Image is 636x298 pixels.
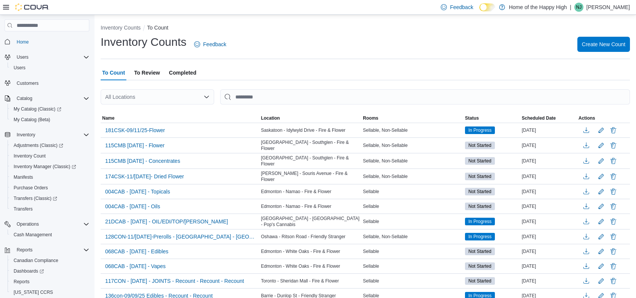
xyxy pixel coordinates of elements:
div: Sellable [361,276,463,286]
a: My Catalog (Beta) [11,115,53,124]
span: Transfers [11,204,89,214]
button: 068CAB - [DATE] - Vapes [102,261,169,272]
div: [DATE] [520,156,577,165]
span: Inventory Manager (Classic) [14,164,76,170]
button: Edit count details [597,216,606,227]
span: Actions [578,115,595,121]
button: Create New Count [577,37,630,52]
button: Reports [14,245,36,254]
p: Home of the Happy High [509,3,567,12]
span: Adjustments (Classic) [14,142,63,148]
div: [DATE] [520,141,577,150]
button: 115CMB [DATE] - Flower [102,140,168,151]
button: Canadian Compliance [8,255,92,266]
div: Sellable, Non-Sellable [361,172,463,181]
a: Inventory Manager (Classic) [8,161,92,172]
div: Sellable [361,202,463,211]
a: Adjustments (Classic) [11,141,66,150]
span: Feedback [450,3,473,11]
button: 174CSK-11/[DATE]- Dried Flower [102,171,187,182]
span: My Catalog (Classic) [14,106,61,112]
div: Nissy John [574,3,583,12]
span: 174CSK-11/[DATE]- Dried Flower [105,173,184,180]
span: My Catalog (Classic) [11,105,89,114]
button: Inventory [14,130,38,139]
div: Sellable [361,217,463,226]
a: Dashboards [11,267,47,276]
button: Users [14,53,31,62]
span: My Catalog (Beta) [14,117,50,123]
div: Sellable [361,187,463,196]
a: Reports [11,277,33,286]
div: Sellable [361,247,463,256]
span: Not Started [465,248,495,255]
a: Inventory Count [11,151,49,161]
div: [DATE] [520,202,577,211]
span: Oshawa - Ritson Road - Friendly Stranger [261,234,345,240]
button: Delete [609,276,618,286]
span: Inventory Manager (Classic) [11,162,89,171]
span: To Count [102,65,125,80]
span: Canadian Compliance [14,257,58,264]
button: Inventory [2,129,92,140]
span: [GEOGRAPHIC_DATA] - Southglen - Fire & Flower [261,139,360,151]
button: 004CAB - [DATE] - Oils [102,201,163,212]
span: Not Started [468,173,491,180]
input: This is a search bar. After typing your query, hit enter to filter the results lower in the page. [220,89,630,105]
button: Edit count details [597,275,606,287]
button: Operations [14,220,42,229]
img: Cova [15,3,49,11]
span: Scheduled Date [522,115,556,121]
span: 115CMB [DATE] - Concentrates [105,157,180,165]
a: Manifests [11,173,36,182]
a: Dashboards [8,266,92,276]
a: Customers [14,79,42,88]
span: Inventory Count [14,153,46,159]
span: Catalog [17,95,32,101]
a: Cash Management [11,230,55,239]
button: Manifests [8,172,92,183]
span: Operations [14,220,89,229]
span: Reports [14,279,30,285]
div: [DATE] [520,187,577,196]
div: [DATE] [520,247,577,256]
span: 115CMB [DATE] - Flower [105,142,165,149]
span: In Progress [465,126,495,134]
nav: An example of EuiBreadcrumbs [101,24,630,33]
button: Edit count details [597,171,606,182]
span: Feedback [203,41,226,48]
button: Edit count details [597,186,606,197]
span: Edmonton - White Oaks - Fire & Flower [261,248,340,254]
button: 115CMB [DATE] - Concentrates [102,155,183,167]
span: [PERSON_NAME] - Souris Avenue - Fire & Flower [261,170,360,183]
div: Sellable, Non-Sellable [361,232,463,241]
div: Sellable, Non-Sellable [361,126,463,135]
button: Delete [609,247,618,256]
span: Transfers (Classic) [11,194,89,203]
a: Purchase Orders [11,183,51,192]
span: Not Started [465,203,495,210]
button: 181CSK-09/11/25-Flower [102,125,168,136]
span: 117CON - [DATE] - JOINTS - Recount - Recount - Recount [105,277,244,285]
button: Scheduled Date [520,114,577,123]
button: 004CAB - [DATE] - Topicals [102,186,173,197]
button: Location [260,114,362,123]
button: Status [463,114,520,123]
button: To Count [147,25,168,31]
span: Not Started [468,188,491,195]
span: 068CAB - [DATE] - Vapes [105,262,166,270]
span: Transfers [14,206,33,212]
button: Edit count details [597,201,606,212]
span: In Progress [468,233,491,240]
span: Completed [169,65,196,80]
button: Catalog [14,94,35,103]
button: Rooms [361,114,463,123]
button: Edit count details [597,125,606,136]
a: Transfers [11,204,36,214]
a: My Catalog (Classic) [8,104,92,114]
span: Inventory [14,130,89,139]
span: Not Started [468,158,491,164]
button: Delete [609,232,618,241]
span: Toronto - Sheridan Mall - Fire & Flower [261,278,339,284]
span: Status [465,115,479,121]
